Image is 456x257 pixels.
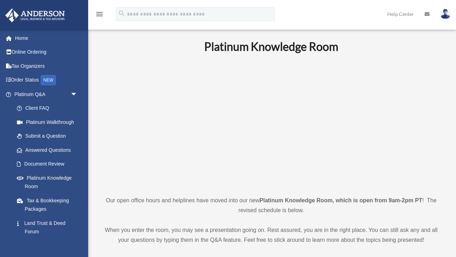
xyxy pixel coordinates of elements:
p: When you enter the room, you may see a presentation going on. Rest assured, you are in the right ... [101,225,442,245]
a: Land Trust & Deed Forum [10,216,88,239]
a: Tax Organizers [5,59,88,73]
a: Document Review [10,157,88,171]
a: Home [5,31,88,45]
iframe: 231110_Toby_KnowledgeRoom [165,63,377,183]
a: Platinum Walkthrough [10,115,88,129]
a: Platinum Q&Aarrow_drop_down [5,87,88,101]
a: Answered Questions [10,143,88,157]
a: Platinum Knowledge Room [10,171,85,193]
a: Client FAQ [10,101,88,115]
strong: Platinum Knowledge Room, which is open from 9am-2pm PT [260,197,422,203]
p: Our open office hours and helplines have moved into our new ! The revised schedule is below. [101,196,442,215]
i: search [118,10,126,17]
a: Tax & Bookkeeping Packages [10,193,88,216]
img: Anderson Advisors Platinum Portal [3,8,67,22]
a: Online Ordering [5,45,88,59]
b: Platinum Knowledge Room [204,40,338,53]
img: User Pic [440,9,451,19]
a: Order StatusNEW [5,73,88,88]
a: Submit a Question [10,129,88,143]
span: arrow_drop_down [71,87,85,102]
a: menu [95,12,104,18]
div: NEW [41,75,56,85]
i: menu [95,10,104,18]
